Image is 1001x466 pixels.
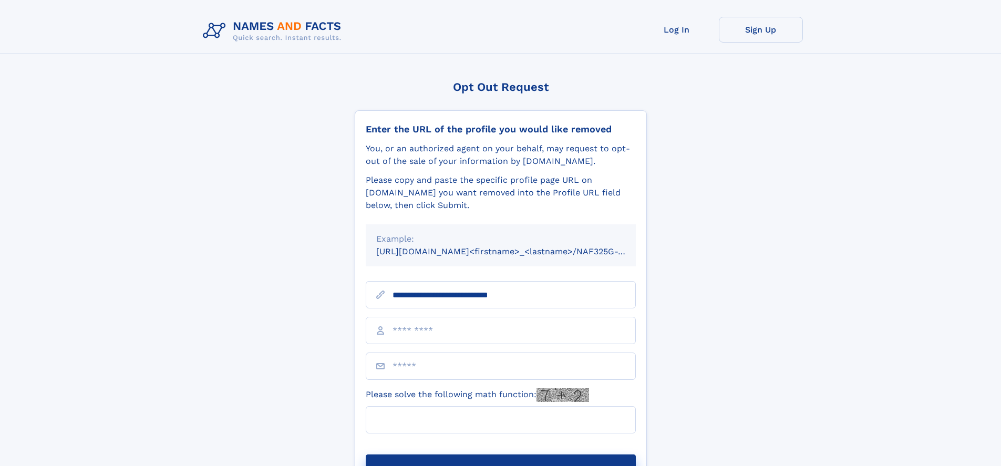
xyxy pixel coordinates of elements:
div: Please copy and paste the specific profile page URL on [DOMAIN_NAME] you want removed into the Pr... [366,174,636,212]
img: Logo Names and Facts [199,17,350,45]
div: Opt Out Request [355,80,647,94]
a: Log In [635,17,719,43]
div: You, or an authorized agent on your behalf, may request to opt-out of the sale of your informatio... [366,142,636,168]
small: [URL][DOMAIN_NAME]<firstname>_<lastname>/NAF325G-xxxxxxxx [376,246,656,256]
label: Please solve the following math function: [366,388,589,402]
div: Enter the URL of the profile you would like removed [366,123,636,135]
a: Sign Up [719,17,803,43]
div: Example: [376,233,625,245]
